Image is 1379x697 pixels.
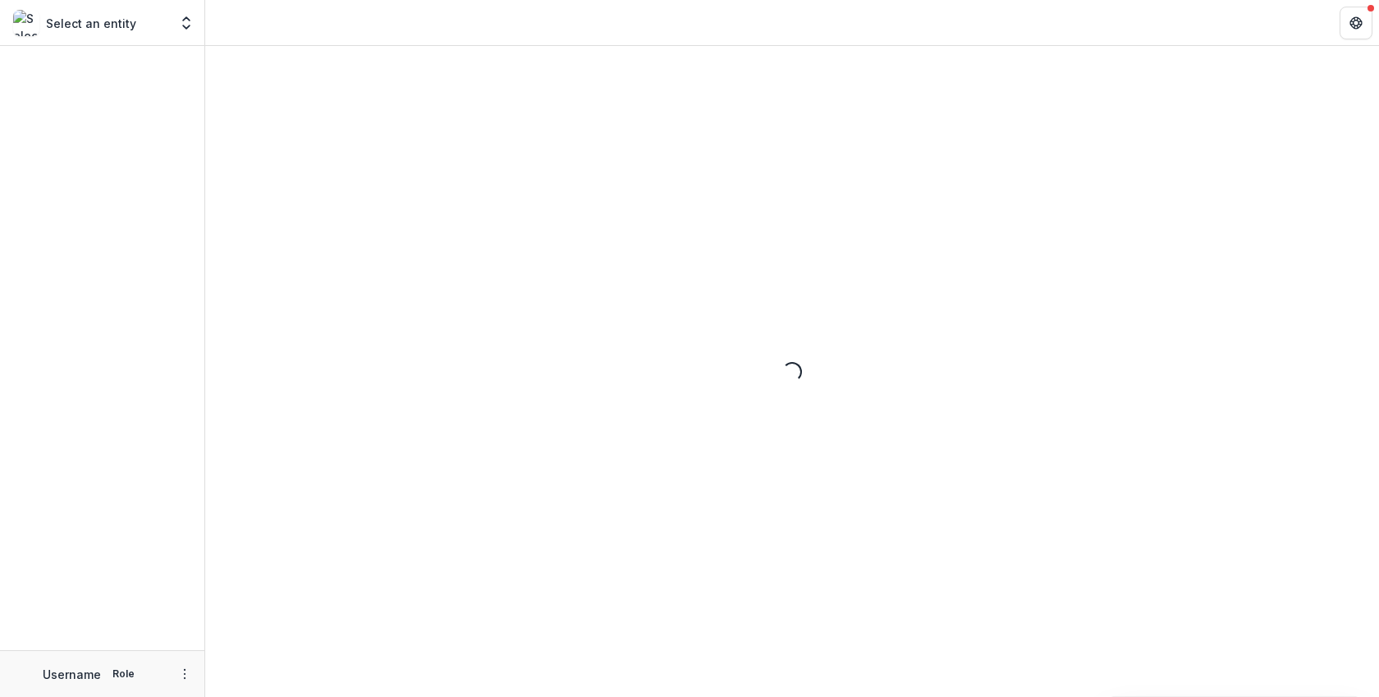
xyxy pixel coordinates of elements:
p: Role [108,667,140,681]
button: Open entity switcher [175,7,198,39]
p: Username [43,666,101,683]
button: More [175,664,195,684]
p: Select an entity [46,15,136,32]
img: Select an entity [13,10,39,36]
button: Get Help [1340,7,1372,39]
